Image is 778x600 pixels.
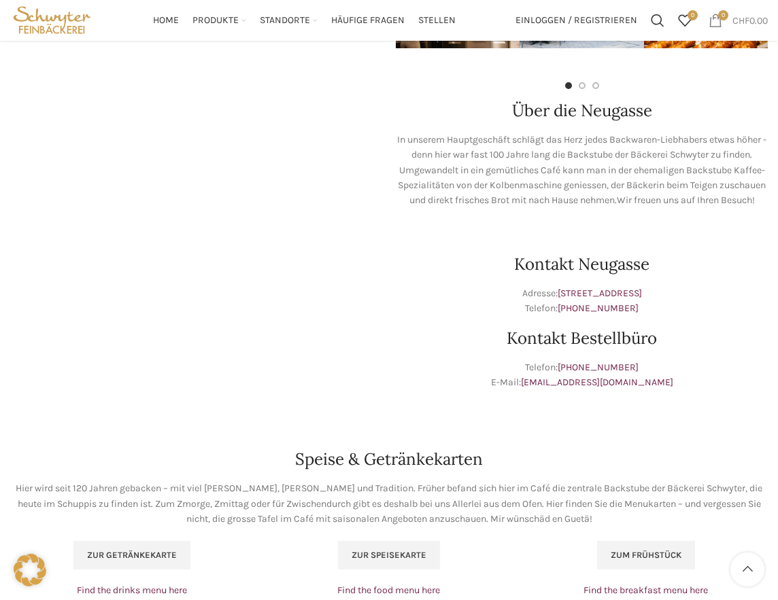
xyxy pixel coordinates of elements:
h2: Speise & Getränkekarten [10,451,768,467]
h2: Kontakt Bestellbüro [396,330,768,347]
iframe: bäckerei schwyter neugasse [10,133,382,336]
span: Wir freuen uns auf Ihren Besuch! [617,194,755,206]
a: Häufige Fragen [331,7,405,34]
span: Home [153,14,179,27]
span: Zum Frühstück [611,550,681,561]
a: [PHONE_NUMBER] [558,302,639,314]
span: CHF [732,14,749,26]
a: Find the breakfast menu here [583,584,708,596]
a: 0 CHF0.00 [702,7,775,34]
a: Einloggen / Registrieren [509,7,644,34]
a: 0 [671,7,698,34]
h2: Kontakt Neugasse [396,256,768,272]
span: 0 [718,10,728,20]
a: [PHONE_NUMBER] [558,361,639,373]
p: Telefon: E-Mail: [396,360,768,391]
span: Einloggen / Registrieren [515,16,637,25]
span: Zur Getränkekarte [87,550,177,561]
li: Go to slide 2 [579,82,586,89]
a: Home [153,7,179,34]
a: Standorte [260,7,318,34]
a: Scroll to top button [730,552,764,586]
p: In unserem Hauptgeschäft schlägt das Herz jedes Backwaren-Liebhabers etwas höher - denn hier war ... [396,133,768,209]
li: Go to slide 1 [565,82,572,89]
span: Häufige Fragen [331,14,405,27]
a: Zur Speisekarte [338,541,440,569]
p: Adresse: Telefon: [396,286,768,317]
a: Suchen [644,7,671,34]
span: Produkte [192,14,239,27]
a: Produkte [192,7,246,34]
span: Stellen [418,14,456,27]
a: Stellen [418,7,456,34]
span: 0 [688,10,698,20]
div: Main navigation [101,7,509,34]
span: Standorte [260,14,310,27]
div: Meine Wunschliste [671,7,698,34]
li: Go to slide 3 [592,82,599,89]
a: Zur Getränkekarte [73,541,190,569]
a: Site logo [10,14,94,25]
a: [EMAIL_ADDRESS][DOMAIN_NAME] [521,376,673,388]
h2: Über die Neugasse [396,103,768,119]
a: Zum Frühstück [597,541,695,569]
bdi: 0.00 [732,14,768,26]
a: Find the food menu here [337,584,440,596]
p: Hier wird seit 120 Jahren gebacken – mit viel [PERSON_NAME], [PERSON_NAME] und Tradition. Früher ... [10,481,768,527]
a: Find the drinks menu here [77,584,187,596]
span: Zur Speisekarte [352,550,426,561]
a: [STREET_ADDRESS] [558,287,642,299]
